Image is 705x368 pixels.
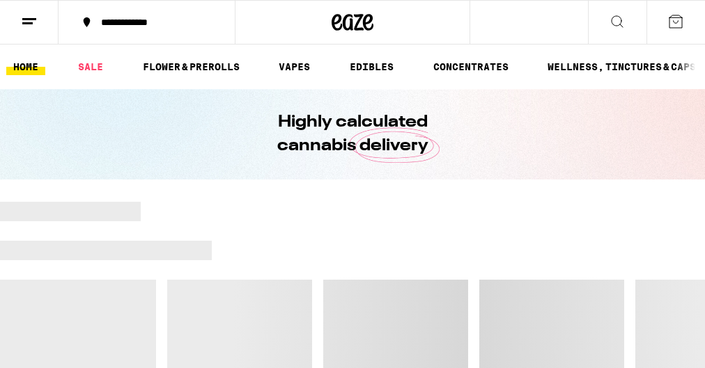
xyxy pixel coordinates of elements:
a: EDIBLES [343,58,401,75]
a: SALE [71,58,110,75]
a: VAPES [272,58,317,75]
a: CONCENTRATES [426,58,516,75]
a: FLOWER & PREROLLS [136,58,247,75]
h1: Highly calculated cannabis delivery [238,111,467,158]
a: HOME [6,58,45,75]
